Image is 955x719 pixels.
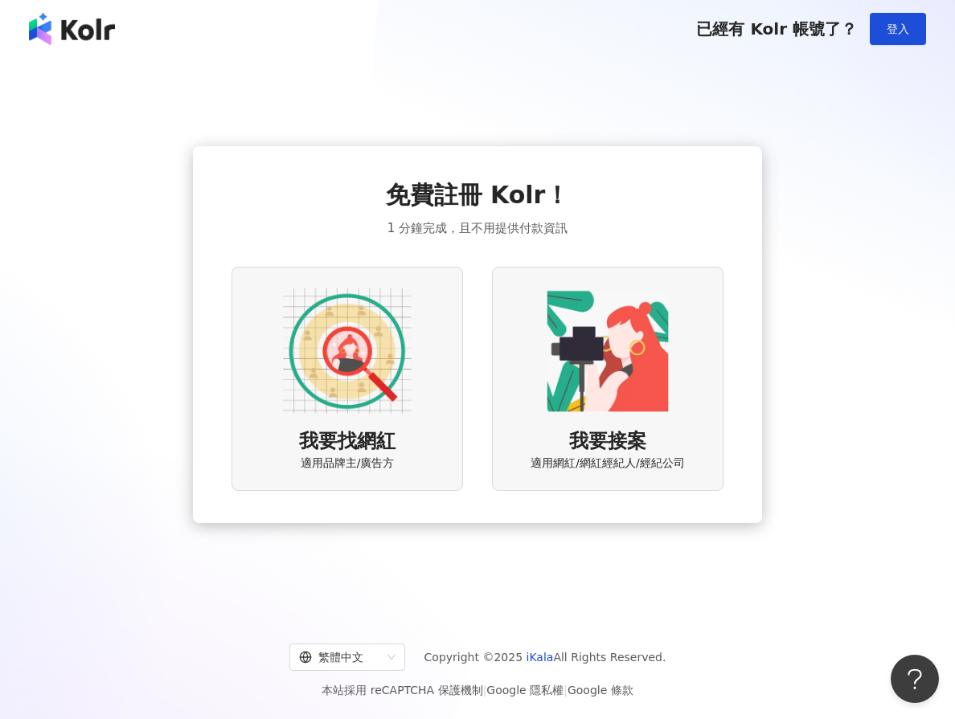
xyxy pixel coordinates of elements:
span: 我要接案 [569,428,646,456]
span: 1 分鐘完成，且不用提供付款資訊 [387,219,568,238]
span: 我要找網紅 [299,428,396,456]
span: 已經有 Kolr 帳號了？ [696,19,857,39]
span: | [483,684,487,697]
span: 免費註冊 Kolr！ [386,178,570,212]
a: Google 條款 [568,684,633,697]
div: 繁體中文 [299,644,381,670]
img: logo [29,13,115,45]
span: 登入 [887,22,909,35]
span: | [564,684,568,697]
img: KOL identity option [543,287,672,415]
span: 適用網紅/網紅經紀人/經紀公司 [531,456,684,472]
button: 登入 [870,13,926,45]
img: AD identity option [283,287,412,415]
span: 適用品牌主/廣告方 [301,456,395,472]
span: Copyright © 2025 All Rights Reserved. [424,648,666,667]
a: iKala [527,651,554,664]
span: 本站採用 reCAPTCHA 保護機制 [322,680,633,700]
a: Google 隱私權 [486,684,564,697]
iframe: Help Scout Beacon - Open [891,655,939,703]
